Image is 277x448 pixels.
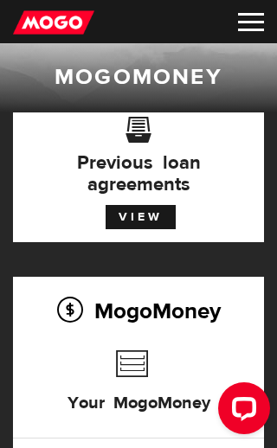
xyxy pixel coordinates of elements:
[204,375,277,448] iframe: LiveChat chat widget
[26,292,251,329] h2: MogoMoney
[26,128,251,193] h3: Previous loan agreements
[68,372,210,427] h3: Your MogoMoney
[13,63,264,91] h1: MogoMoney
[13,10,94,35] img: mogo_logo-11ee424be714fa7cbb0f0f49df9e16ec.png
[238,13,264,31] img: menu-8c7f6768b6b270324deb73bd2f515a8c.svg
[106,205,176,229] a: View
